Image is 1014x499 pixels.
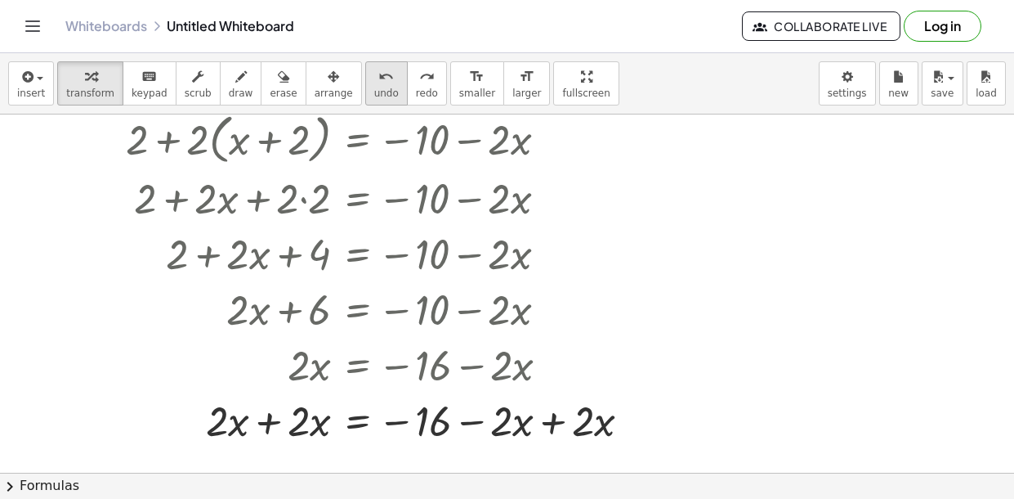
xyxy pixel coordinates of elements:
span: load [976,88,997,99]
button: transform [57,61,123,106]
span: new [888,88,909,99]
button: new [879,61,918,106]
i: format_size [519,67,534,87]
i: undo [378,67,394,87]
span: Collaborate Live [756,19,887,34]
span: settings [828,88,867,99]
span: fullscreen [562,88,610,99]
span: scrub [185,88,212,99]
button: settings [819,61,876,106]
span: transform [66,88,114,99]
button: load [967,61,1006,106]
span: save [931,88,954,99]
button: scrub [176,61,221,106]
span: redo [416,88,438,99]
button: format_sizelarger [503,61,550,106]
button: keyboardkeypad [123,61,176,106]
button: undoundo [365,61,408,106]
button: insert [8,61,54,106]
span: larger [512,88,541,99]
button: format_sizesmaller [450,61,504,106]
i: redo [419,67,435,87]
button: save [922,61,963,106]
button: draw [220,61,262,106]
button: redoredo [407,61,447,106]
i: keyboard [141,67,157,87]
button: erase [261,61,306,106]
span: keypad [132,88,168,99]
button: Log in [904,11,981,42]
span: erase [270,88,297,99]
span: insert [17,88,45,99]
span: arrange [315,88,353,99]
button: arrange [306,61,362,106]
a: Whiteboards [65,18,147,34]
button: fullscreen [553,61,619,106]
span: smaller [459,88,495,99]
i: format_size [469,67,485,87]
span: draw [229,88,253,99]
button: Toggle navigation [20,13,46,39]
span: undo [374,88,399,99]
button: Collaborate Live [742,11,900,41]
